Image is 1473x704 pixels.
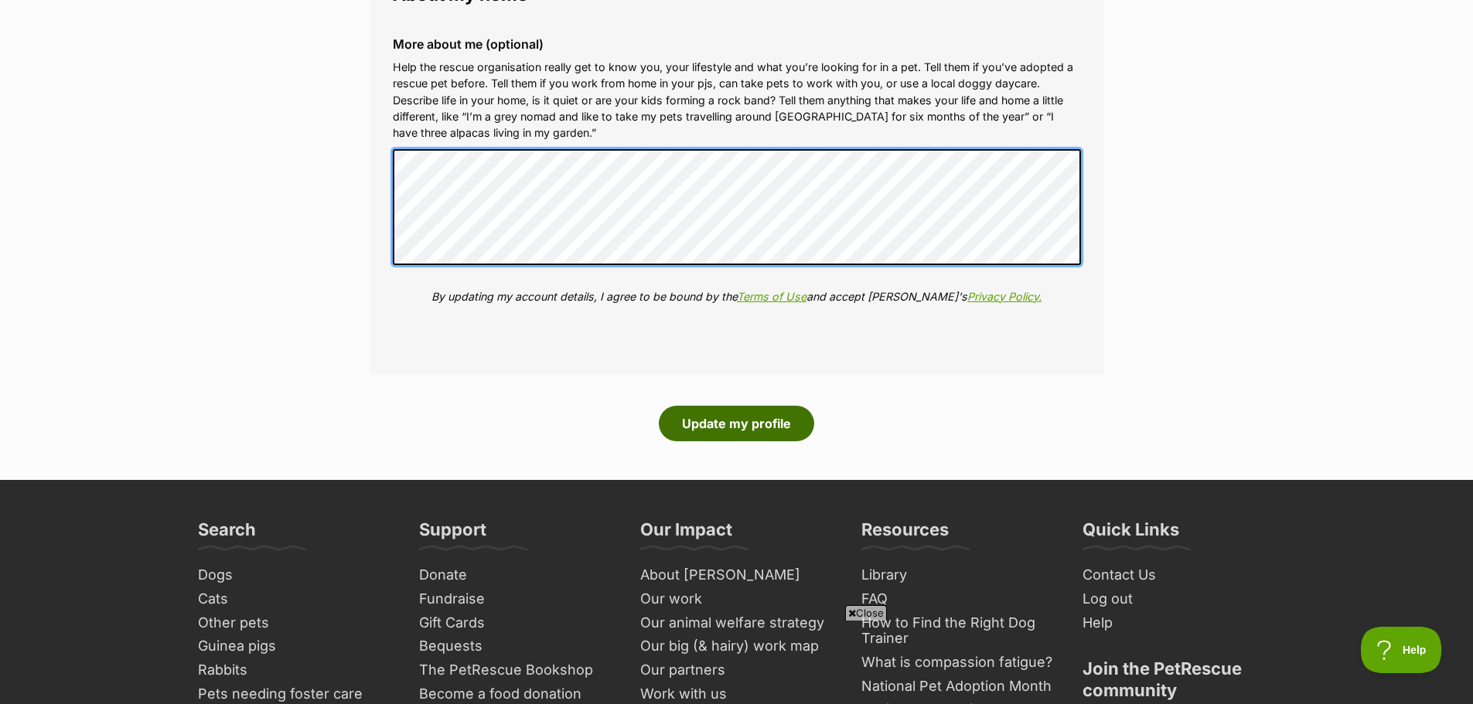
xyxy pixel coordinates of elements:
h3: Quick Links [1083,519,1179,549]
a: Terms of Use [737,290,806,303]
span: Close [845,605,887,621]
a: Our animal welfare strategy [634,611,840,635]
a: How to Find the Right Dog Trainer [855,611,1061,651]
a: Rabbits [192,658,397,682]
h3: Support [419,519,486,549]
p: Help the rescue organisation really get to know you, your lifestyle and what you’re looking for i... [393,59,1081,141]
a: Other pets [192,611,397,635]
label: More about me (optional) [393,37,1081,51]
a: Privacy Policy. [967,290,1042,303]
a: Fundraise [413,587,619,611]
p: By updating my account details, I agree to be bound by the and accept [PERSON_NAME]'s [393,288,1081,304]
a: Help [1076,611,1282,635]
h3: Our Impact [640,519,732,549]
a: Dogs [192,563,397,587]
h3: Resources [861,519,949,549]
h3: Search [198,519,256,549]
iframe: Help Scout Beacon - Open [1361,627,1442,673]
iframe: Advertisement [362,627,1112,696]
a: FAQ [855,587,1061,611]
a: Guinea pigs [192,634,397,658]
a: About [PERSON_NAME] [634,563,840,587]
a: Our work [634,587,840,611]
a: Gift Cards [413,611,619,635]
button: Update my profile [659,406,814,441]
a: Library [855,563,1061,587]
a: Log out [1076,587,1282,611]
a: Cats [192,587,397,611]
a: Donate [413,563,619,587]
a: Contact Us [1076,563,1282,587]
